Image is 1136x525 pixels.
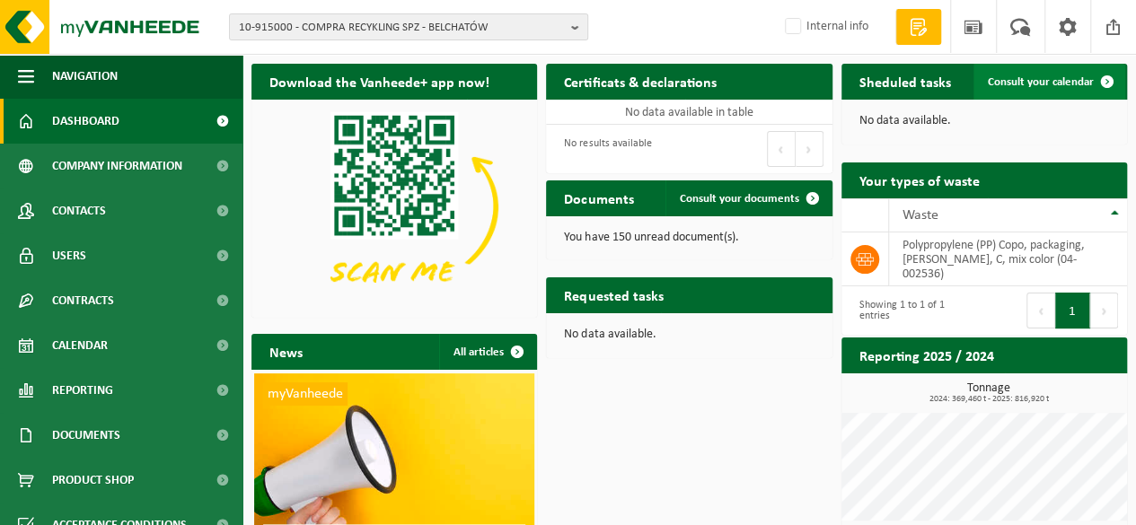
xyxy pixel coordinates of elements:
h2: Requested tasks [546,277,681,312]
span: Consult your calendar [988,76,1094,88]
span: Waste [903,208,938,223]
span: Contracts [52,278,114,323]
span: Reporting [52,368,113,413]
button: Next [1090,293,1118,328]
span: Consult your documents [680,193,799,205]
button: Previous [767,131,796,167]
a: All articles [439,334,535,370]
td: No data available in table [546,100,832,125]
a: Consult your documents [665,180,831,216]
div: No results available [555,129,651,169]
td: Polypropylene (PP) Copo, packaging, [PERSON_NAME], C, mix color (04-002536) [889,232,1127,286]
span: Navigation [52,54,118,99]
p: You have 150 unread document(s). [564,232,814,244]
span: 10-915000 - COMPRA RECYKLING SPZ - BELCHATÓW [239,14,564,41]
button: 1 [1055,293,1090,328]
span: Dashboard [52,99,119,144]
button: Previous [1026,293,1055,328]
div: Showing 1 to 1 of 1 entries [850,291,975,330]
span: Company information [52,144,182,188]
a: View reporting [1005,372,1125,408]
p: No data available. [859,115,1109,127]
h2: Sheduled tasks [841,64,969,99]
img: Download de VHEPlus App [251,100,537,314]
span: Documents [52,413,120,458]
h2: Reporting 2025 / 2024 [841,337,1012,372]
span: Calendar [52,323,108,368]
label: Internal info [781,13,868,40]
span: myVanheede [263,382,348,406]
span: Product Shop [52,458,134,503]
h2: Certificats & declarations [546,64,734,99]
h2: Your types of waste [841,162,998,197]
h2: Documents [546,180,651,215]
span: Users [52,233,86,278]
h2: News [251,334,321,369]
h3: Tonnage [850,382,1127,404]
p: No data available. [564,328,814,341]
span: 2024: 369,460 t - 2025: 816,920 t [850,395,1127,404]
a: Consult your calendar [973,64,1125,100]
button: Next [796,131,823,167]
button: 10-915000 - COMPRA RECYKLING SPZ - BELCHATÓW [229,13,588,40]
h2: Download the Vanheede+ app now! [251,64,507,99]
span: Contacts [52,188,106,233]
